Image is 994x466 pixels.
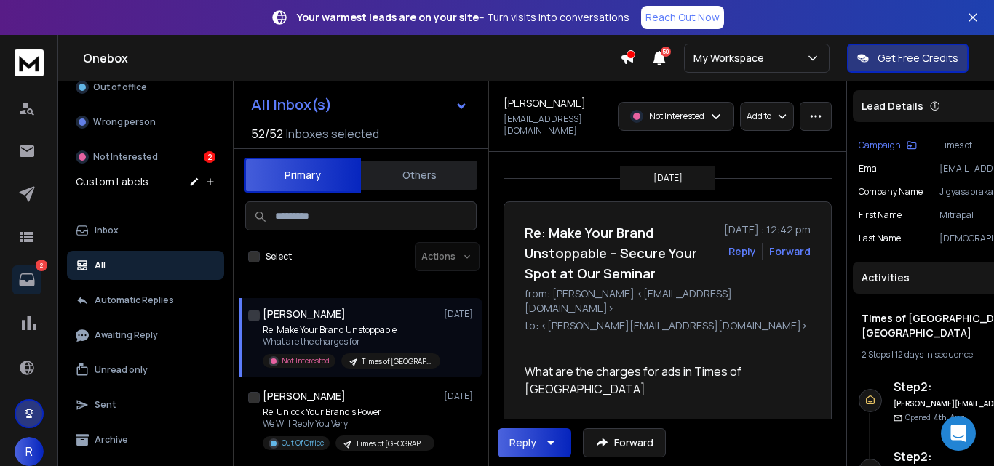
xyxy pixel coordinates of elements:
[895,348,973,361] span: 12 days in sequence
[878,51,958,65] p: Get Free Credits
[266,251,292,262] label: Select
[263,389,346,403] h1: [PERSON_NAME]
[286,125,379,142] h3: Inboxes selected
[239,90,480,119] button: All Inbox(s)
[361,159,477,191] button: Others
[93,81,147,93] p: Out of office
[859,233,901,244] p: Last Name
[263,336,437,348] p: What are the charges for
[693,51,770,65] p: My Workspace
[525,318,811,333] p: to: <[PERSON_NAME][EMAIL_ADDRESS][DOMAIN_NAME]>
[95,329,158,341] p: Awaiting Reply
[251,125,283,142] span: 52 / 52
[67,251,224,280] button: All
[12,265,41,294] a: 2
[525,286,811,316] p: from: [PERSON_NAME] <[EMAIL_ADDRESS][DOMAIN_NAME]>
[95,434,128,446] p: Archive
[847,44,969,73] button: Get Free Credits
[83,49,620,67] h1: Onebox
[15,437,44,466] button: R
[356,438,426,449] p: Times of [GEOGRAPHIC_DATA] [GEOGRAPHIC_DATA]
[67,321,224,350] button: Awaiting Reply
[67,355,224,385] button: Unread only
[263,418,434,430] p: We Will Reply You Very
[724,222,811,237] p: [DATE] : 12:42 pm
[498,428,571,457] button: Reply
[15,49,44,76] img: logo
[583,428,666,457] button: Forward
[95,364,148,376] p: Unread only
[769,244,811,259] div: Forward
[263,406,434,418] p: Re: Unlock Your Brand’s Power:
[525,222,715,284] h1: Re: Make Your Brand Unstoppable – Secure Your Spot at Our Seminar
[661,47,671,57] span: 50
[95,225,119,236] p: Inbox
[263,324,437,336] p: Re: Make Your Brand Unstoppable
[859,140,901,151] p: Campaign
[244,158,361,193] button: Primary
[76,174,148,189] h3: Custom Labels
[93,151,158,163] p: Not Interested
[297,10,629,25] p: – Turn visits into conversations
[297,10,479,24] strong: Your warmest leads are on your site
[862,99,923,113] p: Lead Details
[282,355,330,366] p: Not Interested
[747,111,771,122] p: Add to
[67,73,224,102] button: Out of office
[653,172,683,184] p: [DATE]
[905,412,965,423] p: Opened
[509,435,536,450] div: Reply
[67,216,224,245] button: Inbox
[93,116,156,128] p: Wrong person
[67,142,224,172] button: Not Interested2
[95,399,116,411] p: Sent
[444,308,477,320] p: [DATE]
[859,163,881,174] p: Email
[282,438,324,449] p: Out Of Office
[859,186,923,198] p: Company Name
[362,356,432,367] p: Times of [GEOGRAPHIC_DATA] [GEOGRAPHIC_DATA]
[36,260,47,271] p: 2
[941,416,976,451] div: Open Intercom Messenger
[504,96,586,111] h1: [PERSON_NAME]
[862,348,890,361] span: 2 Steps
[859,140,917,151] button: Campaign
[645,10,720,25] p: Reach Out Now
[641,6,724,29] a: Reach Out Now
[504,113,609,137] p: [EMAIL_ADDRESS][DOMAIN_NAME]
[934,412,965,422] span: 4th, Aug
[67,286,224,315] button: Automatic Replies
[67,425,224,454] button: Archive
[251,97,332,112] h1: All Inbox(s)
[67,108,224,137] button: Wrong person
[263,307,346,321] h1: [PERSON_NAME]
[859,209,902,221] p: First Name
[95,294,174,306] p: Automatic Replies
[204,151,215,163] div: 2
[67,390,224,419] button: Sent
[95,260,106,271] p: All
[649,111,704,122] p: Not Interested
[444,390,477,402] p: [DATE]
[728,244,756,259] button: Reply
